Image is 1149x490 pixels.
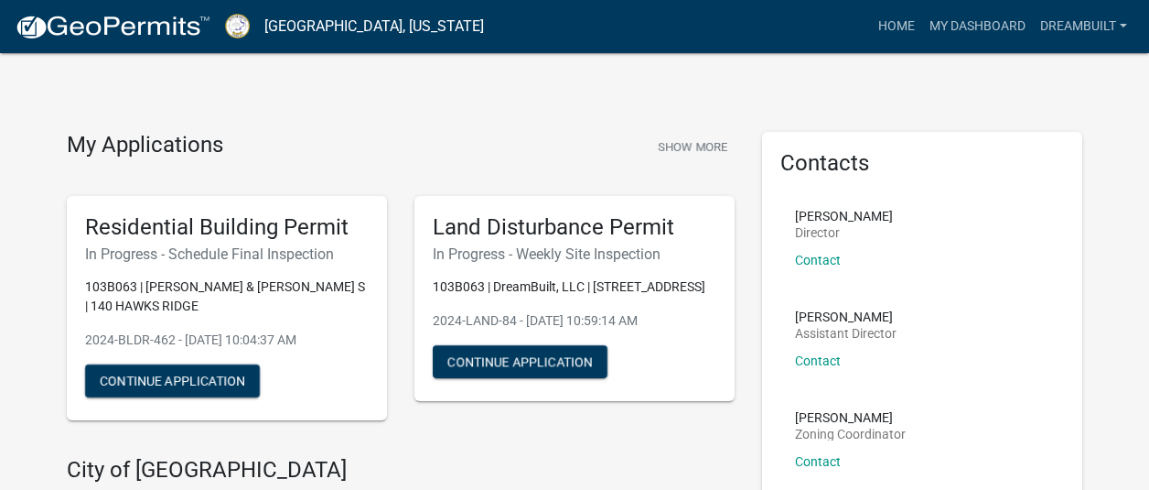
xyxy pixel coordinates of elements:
p: [PERSON_NAME] [795,411,906,424]
a: Contact [795,354,841,368]
p: [PERSON_NAME] [795,210,893,223]
h6: In Progress - Weekly Site Inspection [433,245,716,263]
a: Dreambuilt [1033,9,1134,44]
button: Continue Application [85,365,260,397]
p: Zoning Coordinator [795,428,906,441]
a: Contact [795,253,841,267]
h5: Land Disturbance Permit [433,214,716,241]
img: Putnam County, Georgia [225,14,250,38]
h5: Residential Building Permit [85,214,369,241]
h4: My Applications [67,132,223,159]
p: 103B063 | DreamBuilt, LLC | [STREET_ADDRESS] [433,278,716,297]
h5: Contacts [780,150,1064,177]
p: 2024-BLDR-462 - [DATE] 10:04:37 AM [85,331,369,350]
a: Contact [795,454,841,469]
a: My Dashboard [922,9,1033,44]
h6: In Progress - Schedule Final Inspection [85,245,369,263]
button: Show More [650,132,735,162]
a: [GEOGRAPHIC_DATA], [US_STATE] [264,11,484,42]
p: 103B063 | [PERSON_NAME] & [PERSON_NAME] S | 140 HAWKS RIDGE [85,278,369,316]
a: Home [871,9,922,44]
p: Assistant Director [795,327,897,340]
h4: City of [GEOGRAPHIC_DATA] [67,457,735,484]
p: Director [795,226,893,239]
p: 2024-LAND-84 - [DATE] 10:59:14 AM [433,311,716,331]
button: Continue Application [433,345,607,378]
p: [PERSON_NAME] [795,310,897,323]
